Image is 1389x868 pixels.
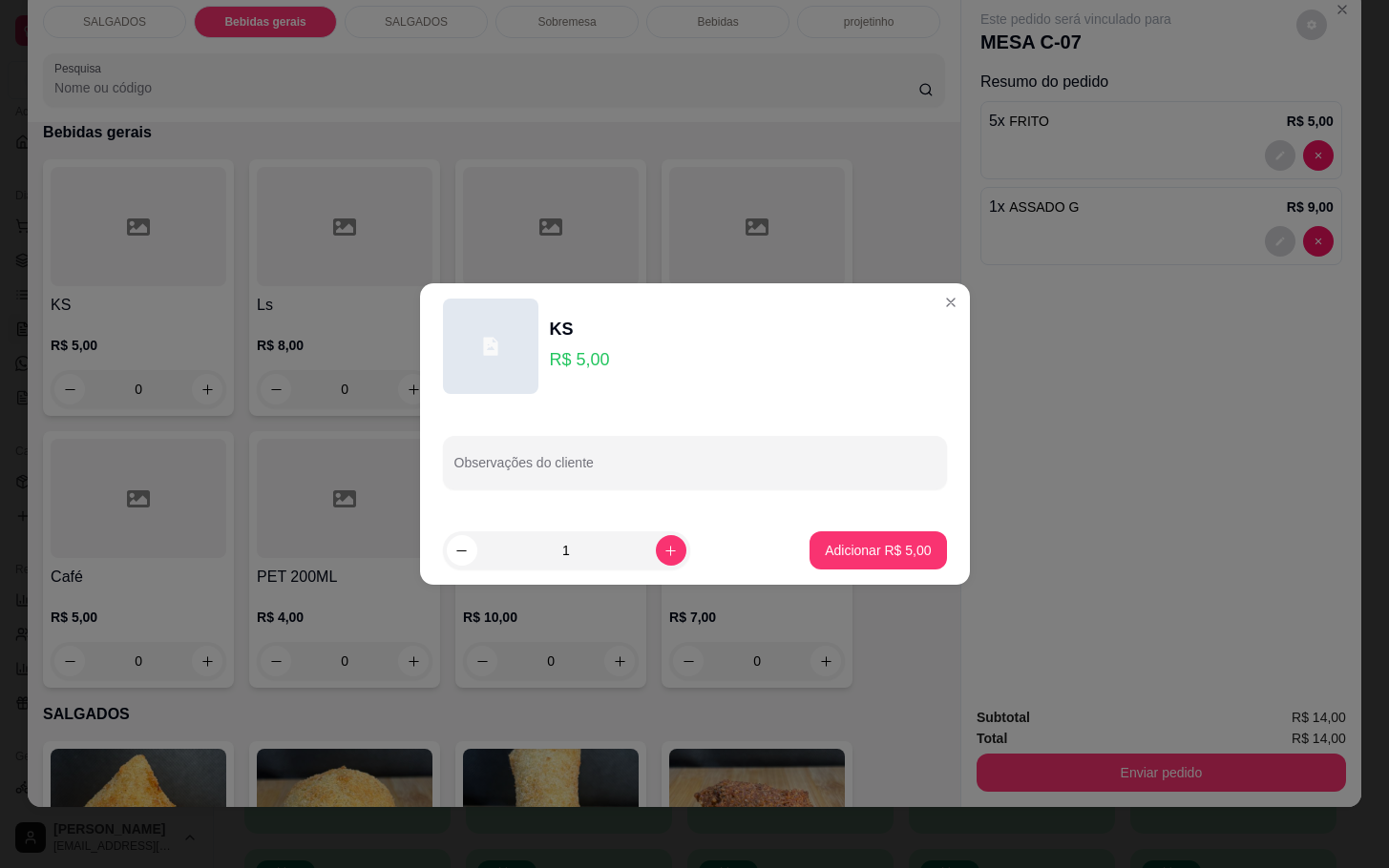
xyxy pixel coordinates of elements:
button: increase-product-quantity [656,535,686,566]
button: Close [936,287,966,318]
p: R$ 5,00 [550,346,610,373]
p: Adicionar R$ 5,00 [825,541,931,560]
button: decrease-product-quantity [447,535,477,566]
div: KS [550,316,610,342]
input: Observações do cliente [454,461,936,480]
button: Adicionar R$ 5,00 [810,531,946,569]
